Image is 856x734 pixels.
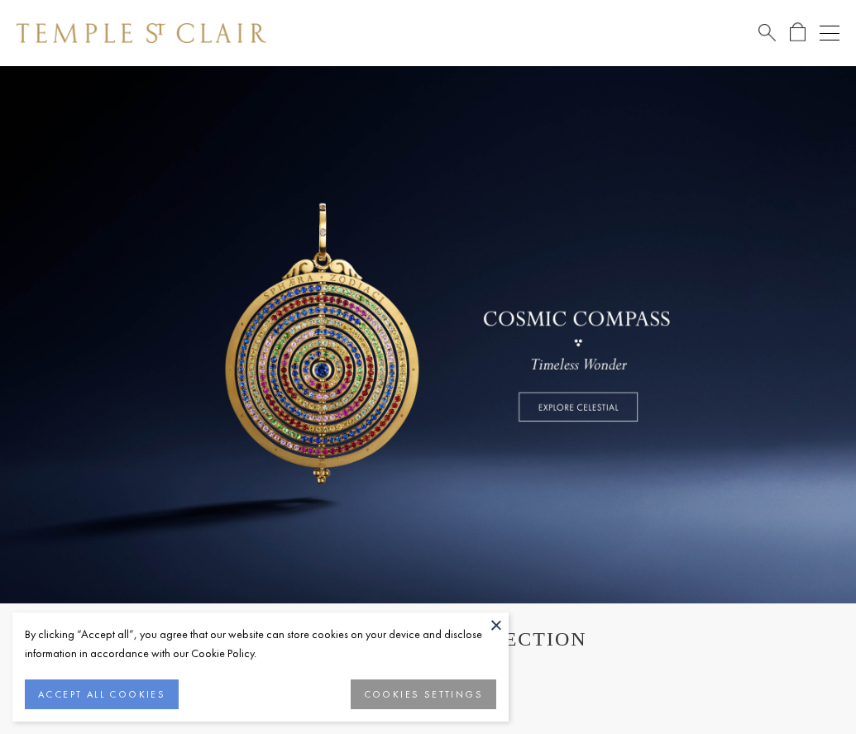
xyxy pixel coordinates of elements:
button: Open navigation [820,23,839,43]
a: Search [758,22,776,43]
button: COOKIES SETTINGS [351,679,496,709]
a: Open Shopping Bag [790,22,806,43]
div: By clicking “Accept all”, you agree that our website can store cookies on your device and disclos... [25,625,496,663]
button: ACCEPT ALL COOKIES [25,679,179,709]
img: Temple St. Clair [17,23,266,43]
